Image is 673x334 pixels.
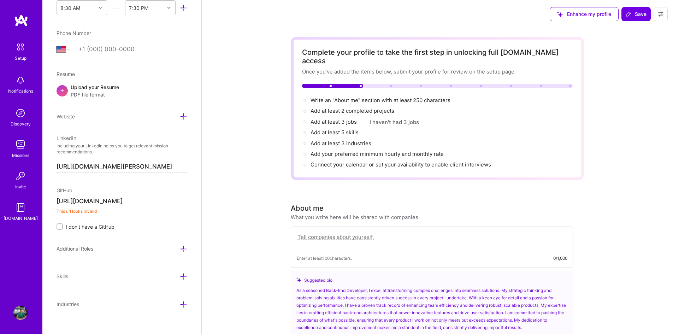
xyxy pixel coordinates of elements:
[57,187,72,193] span: GitHub
[78,39,187,60] input: +1 (000) 000-0000
[311,107,394,114] span: Add at least 2 completed projects
[99,6,102,10] i: icon Chevron
[11,120,31,128] div: Discovery
[14,14,28,27] img: logo
[57,143,187,155] p: Including your LinkedIn helps you to get relevant mission recommendations.
[296,287,568,331] div: As a seasoned Back-End Developer, I excel at transforming complex challenges into seamless soluti...
[57,135,76,141] span: LinkedIn
[57,273,68,279] span: Skills
[291,203,324,213] div: About me
[12,306,29,320] a: User Avatar
[129,4,148,12] div: 7:30 PM
[13,137,28,152] img: teamwork
[311,129,359,136] span: Add at least 5 skills
[13,73,28,87] img: bell
[8,87,33,95] div: Notifications
[311,151,444,157] span: Add your preferred minimum hourly and monthly rate
[621,7,651,21] button: Save
[557,12,563,17] i: icon SuggestedTeams
[557,11,611,18] span: Enhance my profile
[71,83,119,98] div: Upload your Resume
[296,277,301,282] i: icon SuggestedTeams
[370,118,419,126] button: I haven't had 3 jobs
[626,11,647,18] span: Save
[57,246,93,252] span: Additional Roles
[296,276,568,284] div: Suggested bio
[311,140,371,147] span: Add at least 3 industries
[311,118,357,125] span: Add at least 3 jobs
[553,254,567,262] div: 0/1,000
[13,40,28,54] img: setup
[57,209,187,215] p: This url looks invalid
[13,306,28,320] img: User Avatar
[15,183,26,191] div: Invite
[302,68,573,75] div: Once you’ve added the items below, submit your profile for review on the setup page.
[57,30,91,36] span: Phone Number
[311,161,491,168] span: Connect your calendar or set your availability to enable client interviews
[311,97,452,104] span: Write an "About me" section with at least 250 characters
[4,215,38,222] div: [DOMAIN_NAME]
[71,91,119,98] span: PDF file format
[66,223,114,230] span: I don't have a GitHub
[60,4,80,12] div: 8:30 AM
[57,113,75,119] span: Website
[15,54,26,62] div: Setup
[13,169,28,183] img: Invite
[167,6,171,10] i: icon Chevron
[57,301,79,307] span: Industries
[13,106,28,120] img: discovery
[57,71,75,77] span: Resume
[302,48,573,65] div: Complete your profile to take the first step in unlocking full [DOMAIN_NAME] access
[60,86,64,94] span: +
[550,7,619,21] button: Enhance my profile
[297,254,352,262] span: Enter at least 100 characters.
[57,83,187,98] div: +Upload your ResumePDF file format
[112,4,120,12] i: icon HorizontalInLineDivider
[291,213,420,221] div: What you write here will be shared with companies.
[12,152,29,159] div: Missions
[13,200,28,215] img: guide book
